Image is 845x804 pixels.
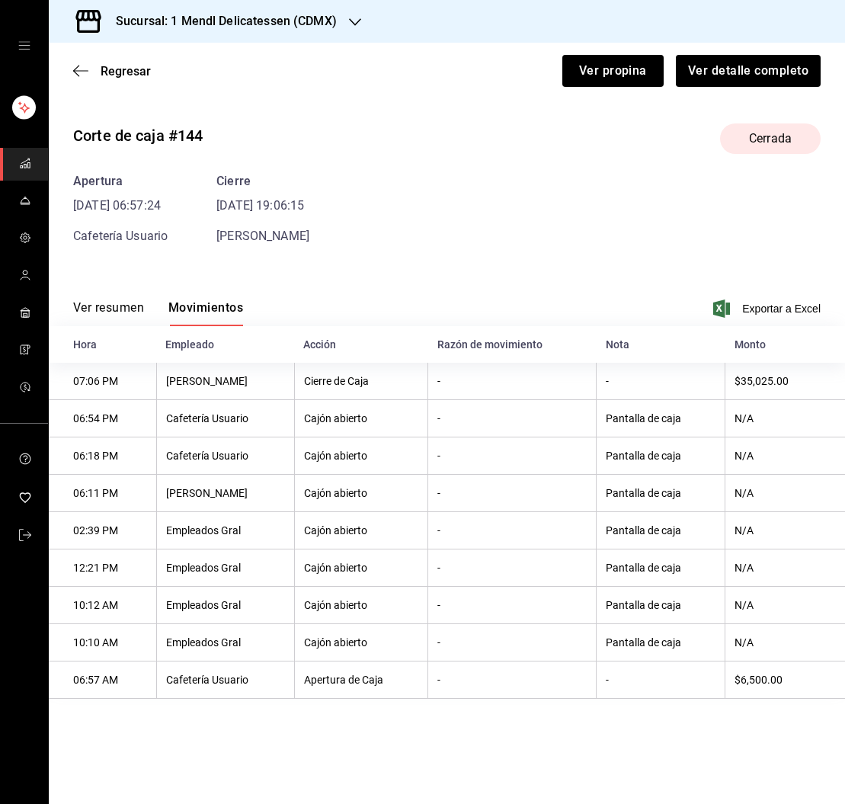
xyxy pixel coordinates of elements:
[49,437,156,475] th: 06:18 PM
[725,437,845,475] th: N/A
[156,549,294,587] th: Empleados Gral
[597,661,725,699] th: -
[216,197,309,215] time: [DATE] 19:06:15
[597,363,725,400] th: -
[294,549,428,587] th: Cajón abierto
[294,326,428,363] th: Acción
[597,587,725,624] th: Pantalla de caja
[740,130,801,148] span: Cerrada
[49,587,156,624] th: 10:12 AM
[597,624,725,661] th: Pantalla de caja
[428,661,597,699] th: -
[725,326,845,363] th: Monto
[216,229,309,243] span: [PERSON_NAME]
[49,624,156,661] th: 10:10 AM
[428,587,597,624] th: -
[294,624,428,661] th: Cajón abierto
[49,326,156,363] th: Hora
[428,400,597,437] th: -
[49,512,156,549] th: 02:39 PM
[428,437,597,475] th: -
[104,12,337,30] h3: Sucursal: 1 Mendl Delicatessen (CDMX)
[725,363,845,400] th: $35,025.00
[725,661,845,699] th: $6,500.00
[294,437,428,475] th: Cajón abierto
[156,400,294,437] th: Cafetería Usuario
[294,661,428,699] th: Apertura de Caja
[428,549,597,587] th: -
[156,661,294,699] th: Cafetería Usuario
[716,299,821,318] button: Exportar a Excel
[156,624,294,661] th: Empleados Gral
[725,587,845,624] th: N/A
[428,624,597,661] th: -
[49,400,156,437] th: 06:54 PM
[49,363,156,400] th: 07:06 PM
[294,475,428,512] th: Cajón abierto
[49,549,156,587] th: 12:21 PM
[294,587,428,624] th: Cajón abierto
[676,55,821,87] button: Ver detalle completo
[597,400,725,437] th: Pantalla de caja
[216,172,309,191] div: Cierre
[562,55,664,87] button: Ver propina
[49,661,156,699] th: 06:57 AM
[428,512,597,549] th: -
[597,549,725,587] th: Pantalla de caja
[725,475,845,512] th: N/A
[597,512,725,549] th: Pantalla de caja
[725,549,845,587] th: N/A
[597,475,725,512] th: Pantalla de caja
[725,400,845,437] th: N/A
[156,437,294,475] th: Cafetería Usuario
[101,64,151,78] span: Regresar
[73,229,168,243] span: Cafetería Usuario
[156,326,294,363] th: Empleado
[156,512,294,549] th: Empleados Gral
[597,326,725,363] th: Nota
[73,197,168,215] time: [DATE] 06:57:24
[73,300,144,326] button: Ver resumen
[725,512,845,549] th: N/A
[73,64,151,78] button: Regresar
[294,400,428,437] th: Cajón abierto
[428,363,597,400] th: -
[18,40,30,52] button: open drawer
[73,300,243,326] div: navigation tabs
[156,363,294,400] th: [PERSON_NAME]
[597,437,725,475] th: Pantalla de caja
[428,326,597,363] th: Razón de movimiento
[73,124,203,147] div: Corte de caja #144
[725,624,845,661] th: N/A
[294,363,428,400] th: Cierre de Caja
[156,587,294,624] th: Empleados Gral
[294,512,428,549] th: Cajón abierto
[49,475,156,512] th: 06:11 PM
[73,172,168,191] div: Apertura
[156,475,294,512] th: [PERSON_NAME]
[168,300,243,326] button: Movimientos
[428,475,597,512] th: -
